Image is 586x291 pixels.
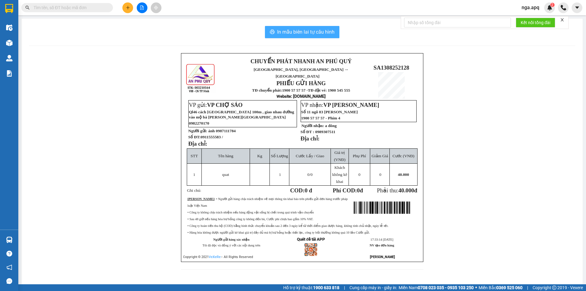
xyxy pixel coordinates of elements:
[296,154,324,158] span: Cước Lấy / Giao
[325,123,337,128] span: a đông
[305,187,312,194] span: 0 đ
[207,102,243,108] span: VP CHỢ SÁO
[6,237,13,243] img: warehouse-icon
[6,24,13,31] img: warehouse-icon
[516,18,555,27] button: Kết nối tổng đài
[301,116,340,120] span: 1900 57 57 57 - Phím 4
[277,28,335,36] span: In mẫu biên lai tự cấu hình
[277,94,326,99] strong: : [DOMAIN_NAME]
[324,102,379,108] span: VP [PERSON_NAME]
[154,5,158,10] span: aim
[574,5,580,10] span: caret-down
[187,188,201,193] span: Ghi chú:
[517,4,544,11] span: nga.apq
[315,129,335,134] span: 0989307511
[307,172,309,177] span: 0
[265,26,339,38] button: printerIn mẫu biên lai tự cấu hình
[547,5,552,10] img: icon-new-feature
[353,154,366,158] span: Phụ Phí
[187,211,314,214] span: • Công ty không chịu trách nhiệm nếu hàng động vật sống bị chết trong quá trình vận chuyển
[307,172,313,177] span: /0
[371,238,393,241] span: 17:33:14 [DATE]
[313,285,339,290] strong: 1900 633 818
[202,244,260,247] span: Tôi đã đọc và đồng ý với các nội dung trên
[521,19,550,26] span: Kết nối tổng đài
[377,187,417,194] span: Phải thu:
[527,284,528,291] span: |
[357,187,360,194] span: 0
[187,224,388,227] span: • Công ty hoàn tiền thu hộ (COD) bằng hình thức chuyển khoản sau 2 đến 3 ngày kể từ thời điểm gia...
[271,154,288,158] span: Số Lượng
[333,187,363,194] strong: Phí COD: đ
[126,5,130,10] span: plus
[398,172,409,177] span: 40.000
[25,5,30,10] span: search
[208,129,236,133] span: ánh 0987111784
[188,135,223,139] strong: Số ĐT:
[279,172,281,177] span: 1
[561,5,566,10] img: phone-icon
[209,255,221,259] a: VeXeRe
[193,172,195,177] span: 1
[34,4,106,11] input: Tìm tên, số ĐT hoặc mã đơn
[270,29,275,35] span: printer
[122,2,133,13] button: plus
[187,197,214,201] strong: [PERSON_NAME]
[5,4,13,13] img: logo-vxr
[418,285,474,290] strong: 0708 023 035 - 0935 103 250
[349,284,397,291] span: Cung cấp máy in - giấy in:
[10,5,54,25] strong: CHUYỂN PHÁT NHANH AN PHÚ QUÝ
[282,88,308,93] strong: 1900 57 57 57 -
[398,187,414,194] span: 40.000
[301,110,358,114] span: Số 11 ngõ 83 [PERSON_NAME]
[475,286,477,289] span: ⚪️
[308,88,350,93] strong: TĐ đặt vé: 1900 545 555
[301,135,320,142] strong: Địa chỉ:
[189,121,209,125] span: 0982270170
[186,63,216,93] img: logo
[183,255,253,259] span: Copyright © 2021 – All Rights Reserved
[213,238,250,241] strong: Người gửi hàng xác nhận
[6,278,12,284] span: message
[479,284,523,291] span: Miền Bắc
[552,286,556,290] span: copyright
[560,18,564,22] span: close
[370,244,394,247] strong: NV tạo đơn hàng
[188,129,207,133] strong: Người gửi:
[277,94,291,99] span: Website
[399,284,474,291] span: Miền Nam
[9,26,54,47] span: [GEOGRAPHIC_DATA], [GEOGRAPHIC_DATA] ↔ [GEOGRAPHIC_DATA]
[188,140,207,147] strong: Địa chỉ:
[290,187,312,194] strong: COD:
[6,251,12,256] span: question-circle
[358,172,360,177] span: 0
[201,135,223,139] span: 0911555583 /
[6,70,13,77] img: solution-icon
[551,3,553,7] span: 2
[392,154,414,158] span: Cước (VNĐ)
[257,154,262,158] span: Kg
[404,18,511,27] input: Nhập số tổng đài
[496,285,523,290] strong: 0369 525 060
[379,172,382,177] span: 0
[137,2,147,13] button: file-add
[332,165,347,184] span: Khách không kê khai
[3,33,8,63] img: logo
[251,58,352,64] strong: CHUYỂN PHÁT NHANH AN PHÚ QUÝ
[6,264,12,270] span: notification
[252,88,282,93] strong: TĐ chuyển phát:
[218,154,233,158] span: Tên hàng
[572,2,582,13] button: caret-down
[140,5,144,10] span: file-add
[370,255,395,259] strong: [PERSON_NAME]
[283,284,339,291] span: Hỗ trợ kỹ thuật:
[277,80,326,86] strong: PHIẾU GỬI HÀNG
[189,102,243,108] span: VP gửi:
[371,154,388,158] span: Giảm Giá
[222,172,229,177] span: quat
[374,64,409,71] span: SA1308252128
[187,231,370,234] span: • Hàng hóa không được người gửi kê khai giá trị đầy đủ mà bị hư hỏng hoặc thất lạc, công ty bồi t...
[414,187,417,194] span: đ
[6,40,13,46] img: warehouse-icon
[151,2,161,13] button: aim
